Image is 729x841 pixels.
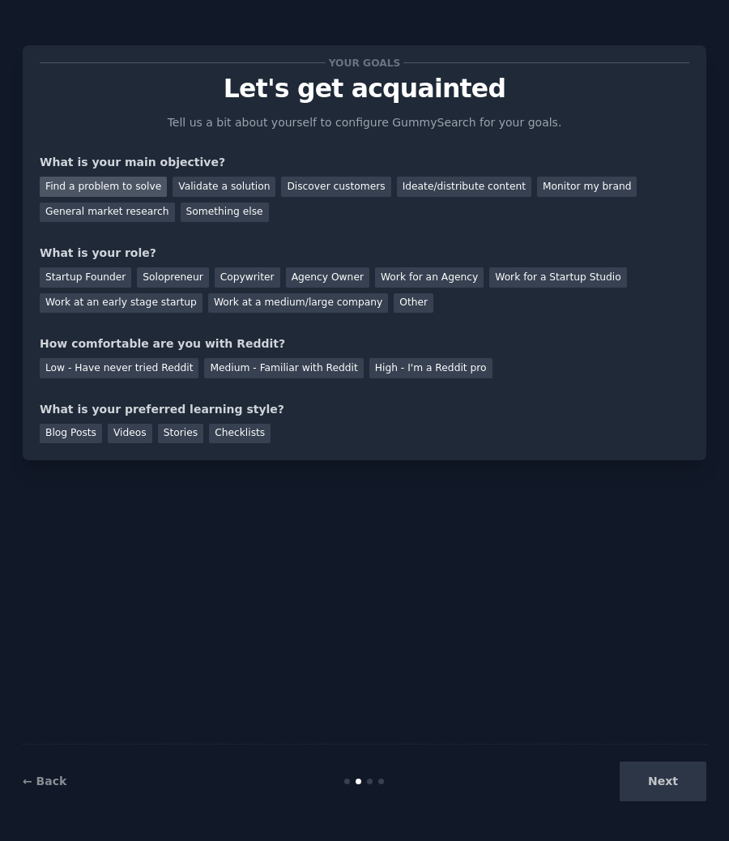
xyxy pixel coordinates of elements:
[23,775,66,788] a: ← Back
[326,54,403,71] span: Your goals
[204,358,363,378] div: Medium - Familiar with Reddit
[489,267,626,288] div: Work for a Startup Studio
[375,267,484,288] div: Work for an Agency
[40,177,167,197] div: Find a problem to solve
[137,267,208,288] div: Solopreneur
[215,267,280,288] div: Copywriter
[209,424,271,444] div: Checklists
[40,358,198,378] div: Low - Have never tried Reddit
[40,75,689,103] p: Let's get acquainted
[397,177,531,197] div: Ideate/distribute content
[286,267,369,288] div: Agency Owner
[369,358,492,378] div: High - I'm a Reddit pro
[40,203,175,223] div: General market research
[40,401,689,418] div: What is your preferred learning style?
[108,424,152,444] div: Videos
[40,335,689,352] div: How comfortable are you with Reddit?
[40,293,202,314] div: Work at an early stage startup
[40,267,131,288] div: Startup Founder
[173,177,275,197] div: Validate a solution
[40,424,102,444] div: Blog Posts
[160,114,569,131] p: Tell us a bit about yourself to configure GummySearch for your goals.
[158,424,203,444] div: Stories
[537,177,637,197] div: Monitor my brand
[181,203,269,223] div: Something else
[40,154,689,171] div: What is your main objective?
[208,293,388,314] div: Work at a medium/large company
[281,177,390,197] div: Discover customers
[394,293,433,314] div: Other
[40,245,689,262] div: What is your role?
